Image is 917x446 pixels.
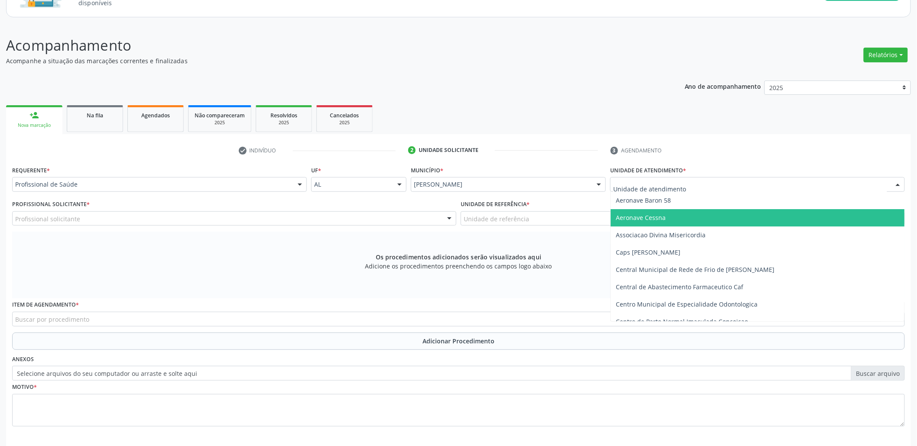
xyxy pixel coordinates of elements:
[616,231,706,239] span: Associacao Divina Misericordia
[15,315,89,324] span: Buscar por procedimento
[270,112,297,119] span: Resolvidos
[461,198,530,211] label: Unidade de referência
[423,336,494,346] span: Adicionar Procedimento
[376,252,541,262] span: Os procedimentos adicionados serão visualizados aqui
[464,214,529,223] span: Unidade de referência
[411,164,443,177] label: Município
[15,214,80,223] span: Profissional solicitante
[15,180,289,189] span: Profissional de Saúde
[12,333,905,350] button: Adicionar Procedimento
[12,381,37,394] label: Motivo
[12,164,50,177] label: Requerente
[616,196,671,204] span: Aeronave Baron 58
[6,35,640,56] p: Acompanhamento
[330,112,359,119] span: Cancelados
[365,262,552,271] span: Adicione os procedimentos preenchendo os campos logo abaixo
[685,81,761,91] p: Ano de acompanhamento
[610,164,686,177] label: Unidade de atendimento
[613,180,887,197] input: Unidade de atendimento
[29,110,39,120] div: person_add
[616,317,748,326] span: Centro de Parto Normal Imaculada Conceicao
[311,164,321,177] label: UF
[12,298,79,312] label: Item de agendamento
[414,180,588,189] span: [PERSON_NAME]
[616,300,758,308] span: Centro Municipal de Especialidade Odontologica
[262,120,306,126] div: 2025
[12,353,34,366] label: Anexos
[6,56,640,65] p: Acompanhe a situação das marcações correntes e finalizadas
[195,112,245,119] span: Não compareceram
[141,112,170,119] span: Agendados
[419,146,478,154] div: Unidade solicitante
[195,120,245,126] div: 2025
[616,265,774,274] span: Central Municipal de Rede de Frio de [PERSON_NAME]
[12,198,90,211] label: Profissional Solicitante
[87,112,103,119] span: Na fila
[408,146,416,154] div: 2
[616,248,680,256] span: Caps [PERSON_NAME]
[314,180,389,189] span: AL
[12,122,56,129] div: Nova marcação
[323,120,366,126] div: 2025
[616,283,743,291] span: Central de Abastecimento Farmaceutico Caf
[616,213,666,222] span: Aeronave Cessna
[864,48,908,62] button: Relatórios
